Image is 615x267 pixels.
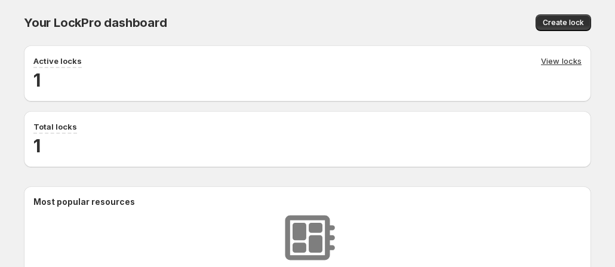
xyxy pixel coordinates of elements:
[543,18,584,27] span: Create lock
[541,55,582,68] a: View locks
[536,14,591,31] button: Create lock
[24,16,167,30] span: Your LockPro dashboard
[33,68,582,92] h2: 1
[33,196,582,208] h2: Most popular resources
[33,55,82,67] p: Active locks
[33,121,77,133] p: Total locks
[33,134,582,158] h2: 1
